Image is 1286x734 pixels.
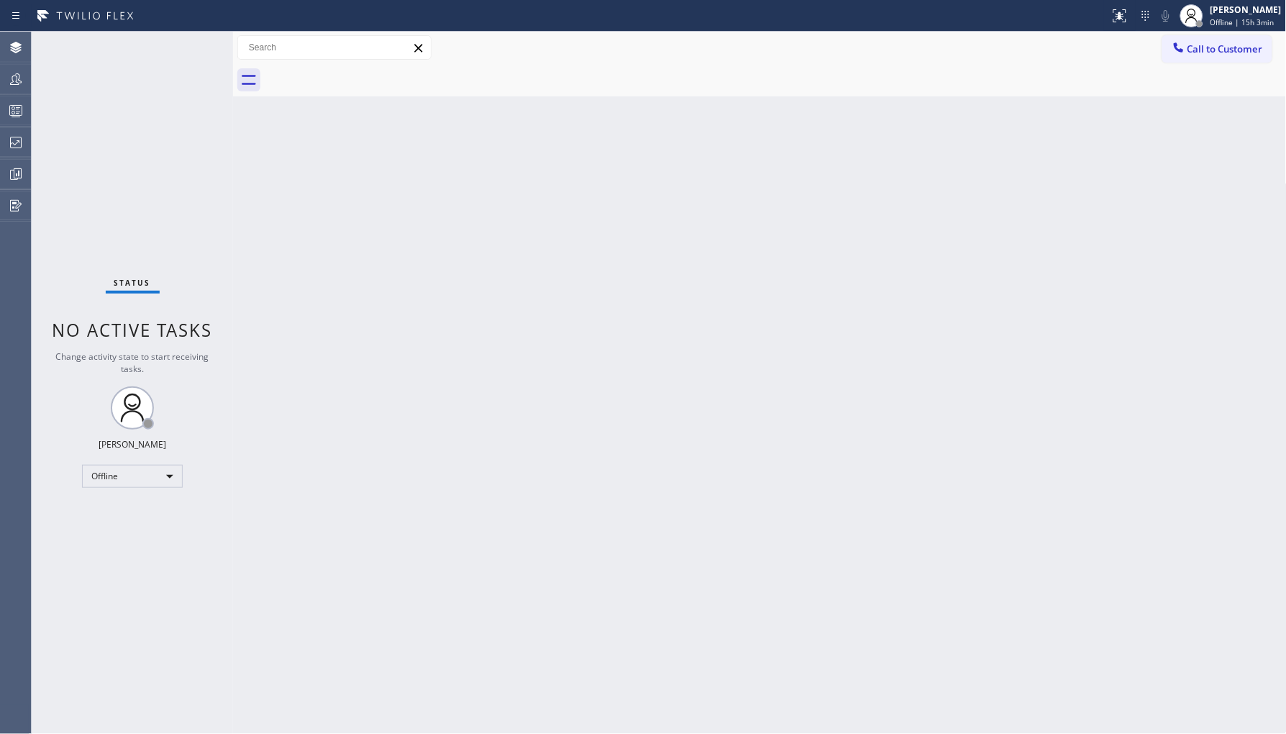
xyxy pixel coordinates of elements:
span: Status [114,278,151,288]
span: Offline | 15h 3min [1210,17,1274,27]
div: [PERSON_NAME] [99,438,166,450]
span: Call to Customer [1187,42,1263,55]
div: Offline [82,465,183,488]
div: [PERSON_NAME] [1210,4,1282,16]
button: Call to Customer [1162,35,1272,63]
span: Change activity state to start receiving tasks. [56,350,209,375]
span: No active tasks [53,318,213,342]
input: Search [238,36,431,59]
button: Mute [1156,6,1176,26]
